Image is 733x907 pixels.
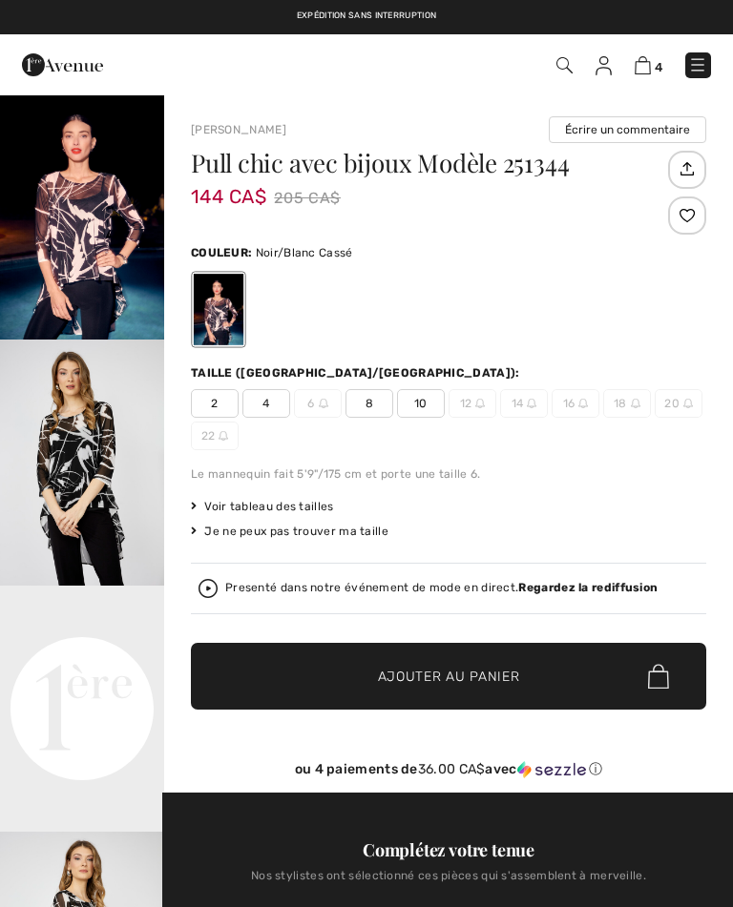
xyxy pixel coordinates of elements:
img: Panier d'achat [635,56,651,74]
span: 144 CA$ [191,166,266,208]
span: 12 [449,389,496,418]
span: 6 [294,389,342,418]
div: ou 4 paiements de36.00 CA$avecSezzle Cliquez pour en savoir plus sur Sezzle [191,761,706,785]
a: 4 [635,55,662,75]
span: 14 [500,389,548,418]
span: 18 [603,389,651,418]
div: Taille ([GEOGRAPHIC_DATA]/[GEOGRAPHIC_DATA]): [191,364,524,381]
h1: Pull chic avec bijoux Modèle 251344 [191,151,663,175]
span: 22 [191,422,239,450]
span: 4 [242,389,290,418]
div: Complétez votre tenue [191,838,706,861]
img: 1ère Avenue [22,46,103,84]
img: Regardez la rediffusion [199,579,218,598]
img: ring-m.svg [578,399,588,408]
img: ring-m.svg [683,399,693,408]
a: 1ère Avenue [22,56,103,72]
img: Sezzle [517,761,586,778]
span: 2 [191,389,239,418]
div: Le mannequin fait 5'9"/175 cm et porte une taille 6. [191,465,706,483]
img: Recherche [556,57,573,73]
span: 8 [346,389,393,418]
span: Couleur: [191,246,252,259]
img: ring-m.svg [527,399,536,408]
span: 20 [655,389,702,418]
button: Ajouter au panier [191,643,706,710]
span: Noir/Blanc Cassé [256,246,353,259]
img: Menu [688,55,707,74]
img: ring-m.svg [319,399,328,408]
div: Presenté dans notre événement de mode en direct. [225,582,658,594]
div: Je ne peux pas trouver ma taille [191,523,706,540]
img: Bag.svg [648,664,669,689]
span: Voir tableau des tailles [191,498,334,515]
span: 205 CA$ [274,184,341,213]
img: ring-m.svg [631,399,640,408]
strong: Regardez la rediffusion [518,581,658,594]
span: Ajouter au panier [378,667,520,687]
img: Mes infos [596,56,612,75]
span: 36.00 CA$ [418,761,486,777]
img: ring-m.svg [475,399,485,408]
img: Partagez [671,153,702,185]
span: 10 [397,389,445,418]
button: Écrire un commentaire [549,116,706,143]
span: 16 [552,389,599,418]
div: Noir/Blanc Cassé [194,274,243,345]
a: [PERSON_NAME] [191,123,286,136]
div: Nos stylistes ont sélectionné ces pièces qui s'assemblent à merveille. [191,869,706,897]
div: ou 4 paiements de avec [191,761,706,778]
img: ring-m.svg [219,431,228,441]
span: 4 [655,60,662,74]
